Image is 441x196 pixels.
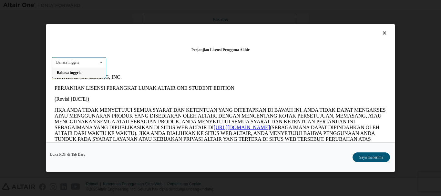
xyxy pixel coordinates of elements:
[50,152,86,157] font: Buka PDF di Tab Baru
[56,60,79,65] font: Bahasa inggris
[359,155,383,160] font: Saya menerima
[50,152,86,156] a: Buka PDF di Tab Baru
[191,47,250,52] font: Perjanjian Lisensi Pengguna Akhir
[3,87,329,116] font: Perjanjian Lisensi Perangkat Lunak Altair One Student Edition (“Perjanjian”) ini dibuat antara Al...
[162,53,218,58] a: [URL][DOMAIN_NAME]
[57,70,81,75] font: Bahasa inggris
[3,36,334,58] font: JIKA ANDA TIDAK MENYETUJUI SEMUA SYARAT DAN KETENTUAN YANG DITETAPKAN DI BAWAH INI, ANDA TIDAK DA...
[3,14,182,19] font: PERJANJIAN LISENSI PERANGKAT LUNAK ALTAIR ONE STUDENT EDITION
[353,152,390,162] button: Saya menerima
[3,3,70,8] font: ALTAIR ENGINEERING, INC.
[3,25,37,30] font: (Revisi [DATE])
[3,53,327,82] font: (SEBAGAIMANA DAPAT DIPINDAHKAN OLEH ALTAIR DARI WAKTU KE WAKTU). JIKA ANDA DIALIHKAN KE SITUS WEB...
